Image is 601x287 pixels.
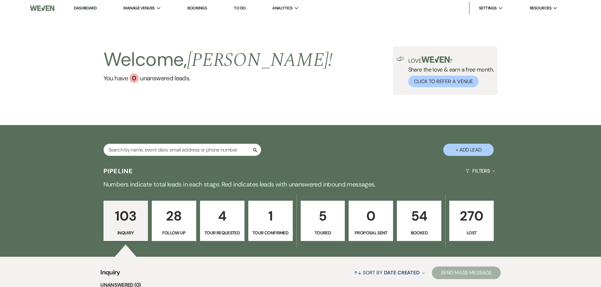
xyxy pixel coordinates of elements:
[463,163,498,179] button: Filters
[384,269,420,276] span: Date Created
[530,5,551,11] span: Resources
[74,179,528,189] p: Numbers indicate total leads in each stage. Red indicates leads with unanswered inbound messages.
[408,76,479,87] button: Click to Refer a Venue
[204,229,240,236] p: Tour Requested
[305,205,341,227] p: 5
[397,201,441,241] a: 54Booked
[187,5,207,11] a: Bookings
[248,201,293,241] a: 1Tour Confirmed
[272,5,292,11] span: Analytics
[401,205,437,227] p: 54
[103,73,333,83] a: You have 0 unanswered leads.
[449,201,494,241] a: 270Lost
[479,5,497,11] span: Settings
[432,267,501,279] button: Send Mass Message
[453,205,490,227] p: 270
[204,205,240,227] p: 4
[108,229,144,236] p: Inquiry
[305,229,341,236] p: Toured
[443,144,494,156] button: + Add Lead
[103,167,133,175] h3: Pipeline
[453,229,490,236] p: Lost
[353,205,389,227] p: 0
[103,144,261,156] input: Search by name, event date, email address or phone number
[351,264,427,281] button: Sort By Date Created
[421,56,450,63] img: weven-logo-green.svg
[100,267,120,281] span: Inquiry
[301,201,345,241] a: 5Toured
[103,46,333,73] h2: Welcome,
[252,205,289,227] p: 1
[103,201,148,241] a: 103Inquiry
[404,56,494,87] div: Share the love & earn a free month.
[152,201,196,241] a: 28Follow Up
[156,229,192,236] p: Follow Up
[401,229,437,236] p: Booked
[156,205,192,227] p: 28
[397,56,404,61] img: loud-speaker-illustration.svg
[129,73,139,83] div: 0
[234,5,245,11] a: To Do
[74,5,97,11] a: Dashboard
[408,56,494,64] p: Love ?
[349,201,393,241] a: 0Proposal Sent
[187,46,333,75] span: [PERSON_NAME] !
[354,269,362,276] span: ↑↓
[108,205,144,227] p: 103
[200,201,245,241] a: 4Tour Requested
[252,229,289,236] p: Tour Confirmed
[123,5,155,11] span: Manage Venues
[30,2,54,15] img: Weven Logo
[353,229,389,236] p: Proposal Sent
